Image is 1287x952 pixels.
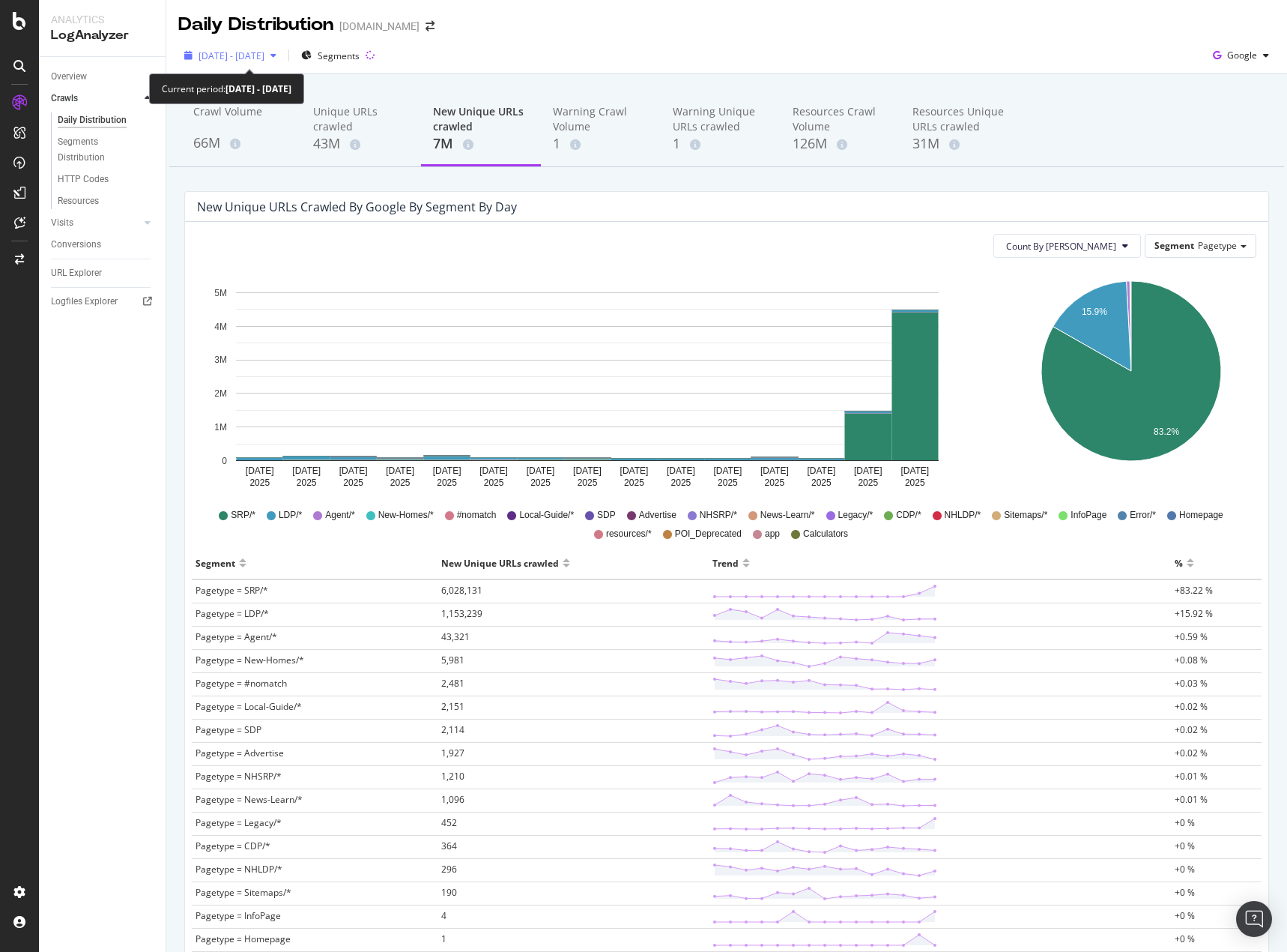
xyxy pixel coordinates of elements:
div: Daily Distribution [58,112,127,128]
text: [DATE] [807,466,835,476]
span: +0 % [1175,933,1195,945]
text: 2025 [905,477,925,488]
span: +0.02 % [1175,700,1208,713]
text: 83.2% [1154,427,1179,437]
b: [DATE] - [DATE] [225,82,291,95]
span: Pagetype = Agent/* [196,630,277,643]
svg: A chart. [1008,270,1253,495]
span: LDP/* [279,509,302,522]
text: 2M [214,388,227,399]
div: Analytics [51,12,154,27]
span: Pagetype = Homepage [196,933,291,945]
span: Pagetype = NHLDP/* [196,863,282,876]
span: Pagetype = New-Homes/* [196,654,304,666]
span: 43,321 [441,630,470,643]
span: 1 [441,933,446,945]
div: Resources Unique URLs crawled [912,104,1008,134]
span: +0.01 % [1175,793,1208,806]
text: [DATE] [854,466,882,476]
span: Pagetype = SDP [196,723,261,736]
text: 2025 [858,477,878,488]
a: Conversions [51,237,155,253]
span: +0.59 % [1175,630,1208,643]
div: Resources Crawl Volume [793,104,888,134]
div: 7M [433,134,529,154]
span: +0 % [1175,863,1195,876]
text: [DATE] [292,466,321,476]
text: 2025 [390,477,411,488]
text: 2025 [811,477,832,488]
span: Pagetype = Legacy/* [196,816,282,829]
text: [DATE] [620,466,649,476]
text: 3M [214,355,227,366]
span: app [765,528,780,540]
text: 2025 [530,477,551,488]
span: SDP [597,509,616,522]
span: 4 [441,909,446,922]
text: [DATE] [386,466,414,476]
text: 2025 [297,477,317,488]
span: 364 [441,840,457,852]
text: 2025 [718,477,738,488]
div: 1 [673,134,769,154]
span: 5,981 [441,654,464,666]
span: POI_Deprecated [675,528,742,540]
text: 4M [214,322,227,332]
text: 2025 [343,477,363,488]
span: Error/* [1130,509,1156,522]
div: New Unique URLs crawled [433,104,529,134]
span: 2,481 [441,677,464,690]
div: Overview [51,69,87,85]
text: [DATE] [900,466,929,476]
span: InfoPage [1071,509,1106,522]
text: 2025 [578,477,598,488]
div: Warning Unique URLs crawled [673,104,769,134]
span: 6,028,131 [441,584,482,597]
span: 1,210 [441,770,464,783]
a: HTTP Codes [58,172,155,187]
span: Pagetype = News-Learn/* [196,793,303,806]
div: New Unique URLs crawled by google by Segment by Day [197,199,517,214]
div: URL Explorer [51,265,102,281]
text: 2025 [765,477,785,488]
span: Homepage [1179,509,1223,522]
span: +0.01 % [1175,770,1208,783]
span: #nomatch [457,509,497,522]
div: Trend [712,551,739,575]
span: 2,114 [441,723,464,736]
text: 2025 [437,477,457,488]
span: +0.02 % [1175,747,1208,759]
div: A chart. [197,270,978,495]
div: 66M [193,133,289,153]
text: [DATE] [479,466,508,476]
div: 31M [912,134,1008,154]
text: 2025 [484,477,504,488]
text: [DATE] [339,466,368,476]
span: Count By Day [1006,240,1116,253]
div: Visits [51,215,73,231]
text: 0 [222,456,227,466]
span: Segment [1154,239,1194,252]
button: Count By [PERSON_NAME] [993,234,1141,258]
span: News-Learn/* [760,509,815,522]
div: Unique URLs crawled [313,104,409,134]
button: Segments [295,43,366,67]
div: 1 [553,134,649,154]
div: Segments Distribution [58,134,141,166]
span: Google [1227,49,1257,61]
span: +0 % [1175,840,1195,852]
span: 1,153,239 [441,607,482,620]
div: New Unique URLs crawled [441,551,559,575]
div: Open Intercom Messenger [1236,901,1272,937]
span: +0 % [1175,909,1195,922]
text: 2025 [624,477,644,488]
span: Pagetype = NHSRP/* [196,770,282,783]
span: +0 % [1175,816,1195,829]
span: Segments [318,49,360,62]
span: Pagetype = InfoPage [196,909,281,922]
text: [DATE] [760,466,789,476]
div: Crawls [51,91,78,106]
a: Segments Distribution [58,134,155,166]
div: 126M [793,134,888,154]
